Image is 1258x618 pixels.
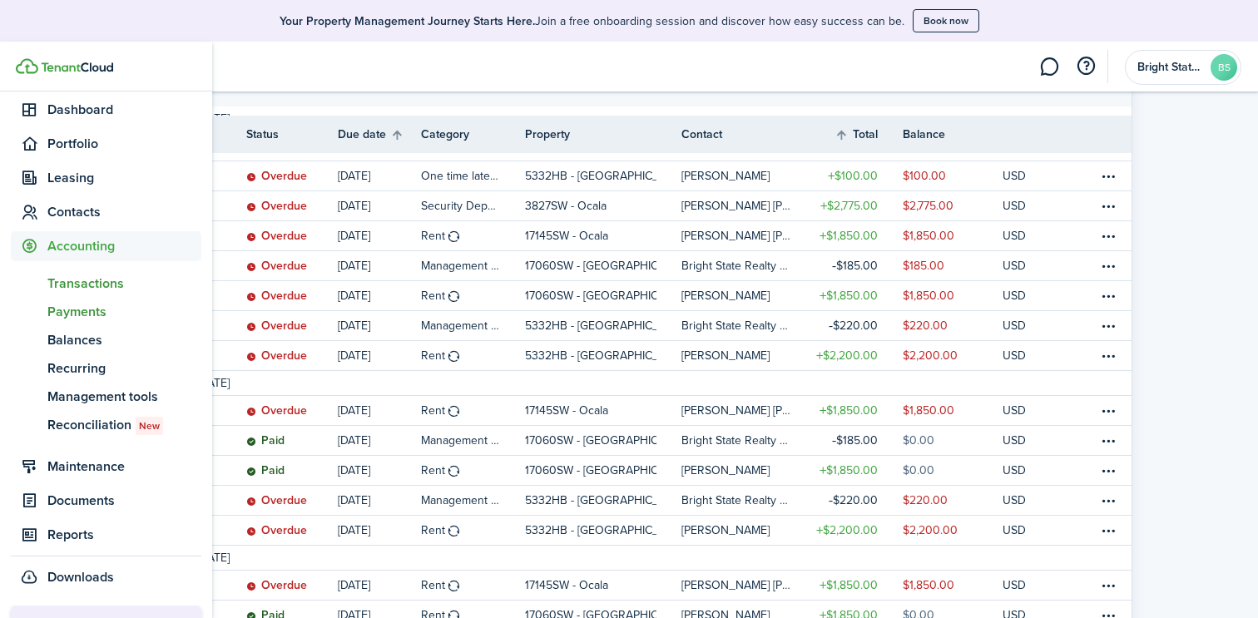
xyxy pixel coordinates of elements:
span: Recurring [47,358,201,378]
a: $1,850.00 [803,281,903,310]
p: 5332HB - [GEOGRAPHIC_DATA] [525,317,656,334]
a: 5332HB - [GEOGRAPHIC_DATA] [525,486,681,515]
a: [DATE] [338,191,421,220]
a: $2,775.00 [903,191,1003,220]
p: USD [1003,432,1026,449]
a: Overdue [246,311,338,340]
a: $1,850.00 [803,456,903,485]
a: USD [1003,571,1048,600]
span: Contacts [47,202,201,222]
status: Paid [246,464,285,477]
a: USD [1003,281,1048,310]
a: Overdue [246,161,338,190]
table-amount-title: $220.00 [829,492,878,509]
span: Balances [47,330,201,350]
status: Overdue [246,524,307,537]
status: Overdue [246,230,307,243]
p: USD [1003,317,1026,334]
a: Management fees [421,251,525,280]
p: USD [1003,347,1026,364]
a: USD [1003,486,1048,515]
a: [DATE] [338,456,421,485]
a: [PERSON_NAME] [PERSON_NAME] [681,191,803,220]
table-profile-info-text: Bright State Realty Solution [681,434,793,447]
td: [DATE] [185,374,242,392]
p: [DATE] [338,347,370,364]
a: Management fees [421,426,525,455]
p: [DATE] [338,576,370,594]
a: Reports [11,520,201,550]
p: 17060SW - [GEOGRAPHIC_DATA] [525,287,656,304]
p: [DATE] [338,462,370,479]
p: USD [1003,287,1026,304]
a: USD [1003,426,1048,455]
a: Security Deposit [421,191,525,220]
p: [DATE] [338,317,370,334]
a: $1,850.00 [803,396,903,425]
table-info-title: Rent [421,227,445,245]
table-profile-info-text: [PERSON_NAME] [PERSON_NAME] [681,230,793,243]
a: 5332HB - [GEOGRAPHIC_DATA] [525,311,681,340]
a: [DATE] [338,341,421,370]
a: Overdue [246,221,338,250]
p: USD [1003,402,1026,419]
p: [DATE] [338,287,370,304]
span: Payments [47,302,201,322]
a: $0.00 [903,456,1003,485]
a: USD [1003,456,1048,485]
a: $185.00 [803,251,903,280]
a: $2,200.00 [803,341,903,370]
a: $220.00 [903,311,1003,340]
a: [DATE] [338,516,421,545]
table-profile-info-text: [PERSON_NAME] [PERSON_NAME] [681,579,793,592]
a: Bright State Realty Solution [681,426,803,455]
table-amount-title: $1,850.00 [820,227,878,245]
a: Overdue [246,486,338,515]
table-amount-description: $2,775.00 [903,197,953,215]
p: [DATE] [338,257,370,274]
table-amount-title: $100.00 [828,167,878,185]
a: [PERSON_NAME] [PERSON_NAME] [681,221,803,250]
a: 3827SW - Ocala [525,191,681,220]
table-amount-title: $2,200.00 [816,522,878,539]
span: Management tools [47,387,201,407]
status: Overdue [246,289,307,303]
a: One time late fee [421,161,525,190]
table-amount-title: $1,850.00 [820,287,878,304]
table-amount-description: $100.00 [903,167,946,185]
button: Book now [913,9,979,32]
a: Rent [421,396,525,425]
span: New [139,418,160,433]
p: 17145SW - Ocala [525,402,608,419]
table-profile-info-text: [PERSON_NAME] [681,464,770,477]
th: Sort [338,125,421,145]
table-profile-info-text: Bright State Realty Solution [681,494,793,507]
p: USD [1003,197,1026,215]
span: Maintenance [47,457,201,477]
a: $0.00 [903,426,1003,455]
p: 17060SW - [GEOGRAPHIC_DATA] [525,432,656,449]
table-amount-description: $0.00 [903,432,934,449]
a: USD [1003,161,1048,190]
a: Balances [11,326,201,354]
a: Bright State Realty Solution [681,486,803,515]
span: Downloads [47,567,114,587]
table-profile-info-text: [PERSON_NAME] [681,349,770,363]
a: Overdue [246,191,338,220]
a: Messaging [1033,46,1065,88]
a: $2,200.00 [903,516,1003,545]
a: $2,775.00 [803,191,903,220]
table-amount-description: $2,200.00 [903,522,958,539]
table-profile-info-text: [PERSON_NAME] [681,170,770,183]
a: Overdue [246,251,338,280]
a: 5332HB - [GEOGRAPHIC_DATA] [525,341,681,370]
a: $1,850.00 [903,396,1003,425]
p: 5332HB - [GEOGRAPHIC_DATA] [525,522,656,539]
img: TenantCloud [41,62,113,72]
a: Recurring [11,354,201,383]
span: Transactions [47,274,201,294]
table-amount-title: $1,850.00 [820,576,878,594]
a: [DATE] [338,311,421,340]
status: Overdue [246,579,307,592]
a: USD [1003,191,1048,220]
